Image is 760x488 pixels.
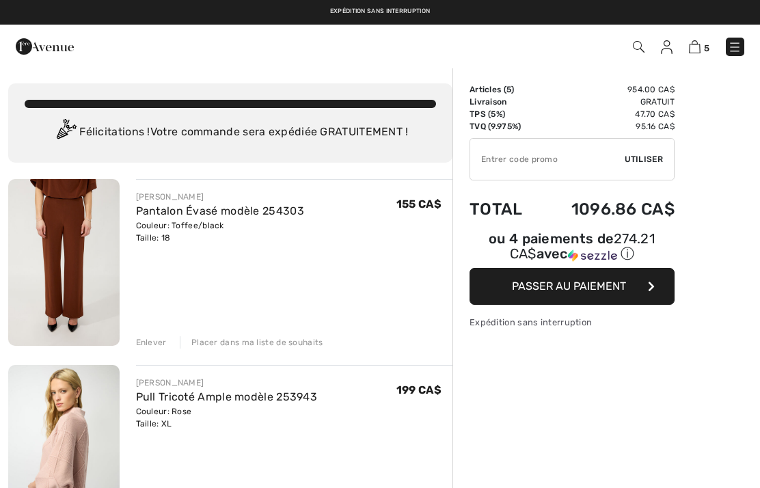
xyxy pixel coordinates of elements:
a: Pantalon Évasé modèle 254303 [136,204,304,217]
td: 47.70 CA$ [539,108,675,120]
div: Expédition sans interruption [470,316,675,329]
img: 1ère Avenue [16,33,74,60]
span: Passer au paiement [512,280,626,293]
a: Pull Tricoté Ample modèle 253943 [136,390,318,403]
span: 5 [704,43,709,53]
td: TVQ (9.975%) [470,120,539,133]
img: Sezzle [568,249,617,262]
div: [PERSON_NAME] [136,191,304,203]
div: Placer dans ma liste de souhaits [180,336,323,349]
div: Couleur: Rose Taille: XL [136,405,318,430]
td: Articles ( ) [470,83,539,96]
span: Utiliser [625,153,663,165]
span: 199 CA$ [396,383,442,396]
span: 5 [506,85,511,94]
img: Congratulation2.svg [52,119,79,146]
div: [PERSON_NAME] [136,377,318,389]
td: 95.16 CA$ [539,120,675,133]
input: Code promo [470,139,625,180]
span: 274.21 CA$ [510,230,655,262]
img: Menu [728,40,742,54]
img: Recherche [633,41,644,53]
div: Couleur: Toffee/black Taille: 18 [136,219,304,244]
div: ou 4 paiements de avec [470,232,675,263]
img: Mes infos [661,40,673,54]
td: Livraison [470,96,539,108]
td: Gratuit [539,96,675,108]
a: 5 [689,38,709,55]
td: TPS (5%) [470,108,539,120]
img: Panier d'achat [689,40,701,53]
td: 1096.86 CA$ [539,186,675,232]
img: Pantalon Évasé modèle 254303 [8,179,120,346]
button: Passer au paiement [470,268,675,305]
div: ou 4 paiements de274.21 CA$avecSezzle Cliquez pour en savoir plus sur Sezzle [470,232,675,268]
span: 155 CA$ [396,198,442,211]
div: Félicitations ! Votre commande sera expédiée GRATUITEMENT ! [25,119,436,146]
td: 954.00 CA$ [539,83,675,96]
a: 1ère Avenue [16,39,74,52]
div: Enlever [136,336,167,349]
td: Total [470,186,539,232]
